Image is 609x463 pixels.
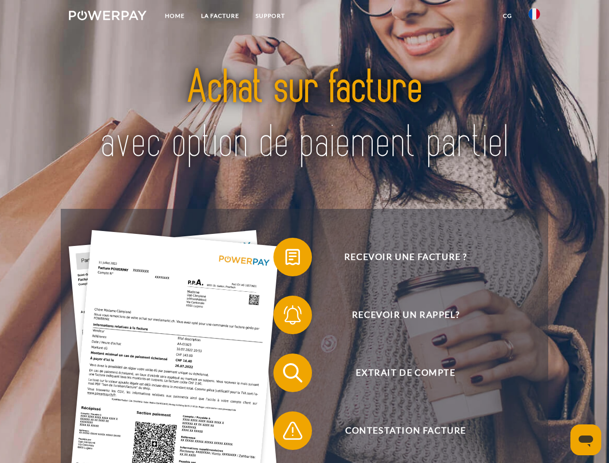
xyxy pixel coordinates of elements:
span: Recevoir une facture ? [287,238,524,276]
button: Extrait de compte [273,354,524,392]
iframe: Bouton de lancement de la fenêtre de messagerie [570,424,601,455]
span: Recevoir un rappel? [287,296,524,334]
a: Home [157,7,193,25]
img: qb_warning.svg [281,419,305,443]
button: Recevoir un rappel? [273,296,524,334]
span: Extrait de compte [287,354,524,392]
a: LA FACTURE [193,7,247,25]
span: Contestation Facture [287,411,524,450]
button: Contestation Facture [273,411,524,450]
img: qb_bill.svg [281,245,305,269]
img: qb_search.svg [281,361,305,385]
a: CG [495,7,520,25]
img: qb_bell.svg [281,303,305,327]
img: title-powerpay_fr.svg [92,46,517,185]
a: Support [247,7,293,25]
img: fr [528,8,540,20]
button: Recevoir une facture ? [273,238,524,276]
img: logo-powerpay-white.svg [69,11,147,20]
